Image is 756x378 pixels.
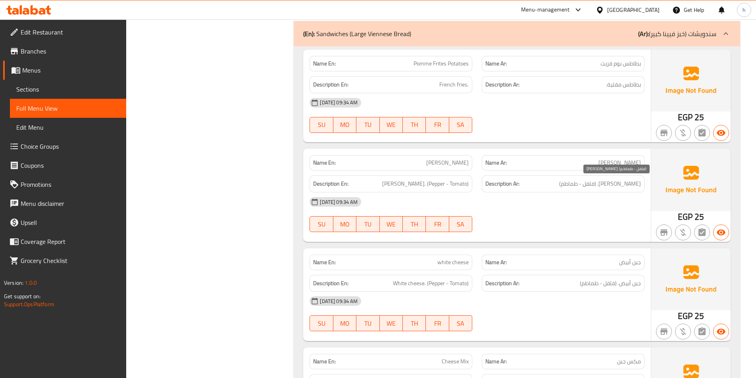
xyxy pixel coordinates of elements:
span: Coupons [21,161,120,170]
span: TU [360,318,376,329]
img: Ae5nvW7+0k+MAAAAAElFTkSuQmCC [651,248,731,310]
a: Coverage Report [3,232,126,251]
span: Edit Restaurant [21,27,120,37]
b: (Ar): [638,28,649,40]
span: TH [406,119,423,130]
button: FR [426,216,449,232]
span: FR [429,318,446,329]
strong: Description Ar: [485,278,519,288]
button: SU [310,117,333,133]
button: TU [356,315,379,331]
a: Branches [3,42,126,61]
span: Grocery Checklist [21,256,120,265]
a: Promotions [3,175,126,194]
span: FR [429,219,446,230]
span: SA [452,119,469,130]
strong: Description En: [313,278,348,288]
button: SA [449,216,472,232]
button: WE [380,315,403,331]
span: Coverage Report [21,237,120,246]
span: Choice Groups [21,142,120,151]
button: Not branch specific item [656,224,672,240]
button: Available [713,224,729,240]
button: SU [310,216,333,232]
span: White cheese. (Pepper - Tomato) [393,278,469,288]
button: SA [449,117,472,133]
span: جبن أبيض [619,258,641,267]
button: TH [403,216,426,232]
span: EGP [678,109,693,125]
strong: Name Ar: [485,159,507,167]
a: Grocery Checklist [3,251,126,270]
a: Full Menu View [10,99,126,118]
span: SA [452,318,469,329]
button: MO [333,117,356,133]
p: Sandwiches (Large Viennese Bread) [303,29,411,38]
a: Sections [10,80,126,99]
span: Edit Menu [16,123,120,132]
strong: Name Ar: [485,357,507,366]
span: FR [429,119,446,130]
a: Edit Menu [10,118,126,137]
button: TU [356,216,379,232]
strong: Name Ar: [485,258,507,267]
button: MO [333,216,356,232]
a: Coupons [3,156,126,175]
strong: Description Ar: [485,179,519,189]
span: 25 [694,308,704,324]
button: Purchased item [675,224,691,240]
span: TH [406,318,423,329]
img: Ae5nvW7+0k+MAAAAAElFTkSuQmCC [651,149,731,211]
span: SA [452,219,469,230]
span: MO [337,219,353,230]
span: SU [313,219,330,230]
span: Sections [16,84,120,94]
span: EGP [678,308,693,324]
strong: Name Ar: [485,59,507,68]
button: Available [713,324,729,340]
span: Branches [21,46,120,56]
span: Version: [4,278,23,288]
span: [PERSON_NAME] [598,159,641,167]
span: [PERSON_NAME] [426,159,469,167]
span: Menu disclaimer [21,199,120,208]
span: MO [337,119,353,130]
b: (En): [303,28,315,40]
span: Promotions [21,180,120,189]
span: Menus [22,65,120,75]
button: SA [449,315,472,331]
span: 1.0.0 [25,278,37,288]
span: Pomme Frites Potatoes [414,59,469,68]
button: TH [403,315,426,331]
div: [GEOGRAPHIC_DATA] [607,6,660,14]
span: [DATE] 09:34 AM [317,99,361,106]
span: بطاطس بوم فريت [600,59,641,68]
p: سندويشات (خبز فيينا كبير) [638,29,716,38]
strong: Name En: [313,357,336,366]
span: Upsell [21,218,120,227]
span: [DATE] 09:34 AM [317,297,361,305]
a: Support.OpsPlatform [4,299,54,309]
strong: Description En: [313,179,348,189]
span: SU [313,318,330,329]
button: Not has choices [694,324,710,340]
button: Not branch specific item [656,324,672,340]
span: h [743,6,746,14]
a: Menu disclaimer [3,194,126,213]
img: Ae5nvW7+0k+MAAAAAElFTkSuQmCC [651,50,731,111]
span: WE [383,119,400,130]
span: بطاطس مقلية. [606,80,641,90]
button: Purchased item [675,324,691,340]
button: Not has choices [694,224,710,240]
span: French fries. [439,80,469,90]
strong: Description Ar: [485,80,519,90]
span: Cheese Mix [442,357,469,366]
span: Romy Cheese. (Pepper - Tomato) [382,179,469,189]
span: EGP [678,209,693,224]
button: FR [426,117,449,133]
a: Menus [3,61,126,80]
span: WE [383,318,400,329]
button: SU [310,315,333,331]
span: Get support on: [4,291,40,301]
div: (En): Sandwiches (Large Viennese Bread)(Ar):سندويشات (خبز فيينا كبير) [294,21,740,46]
